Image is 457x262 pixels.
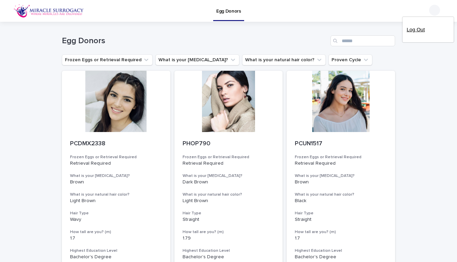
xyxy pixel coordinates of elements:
[183,192,275,197] h3: What is your natural hair color?
[295,154,387,160] h3: Frozen Eggs or Retrieval Required
[295,161,387,166] p: Retrieval Required
[183,211,275,216] h3: Hair Type
[407,24,450,35] a: Log Out
[183,217,275,223] p: Straight
[183,198,275,204] p: Light Brown
[70,254,162,260] p: Bachelor's Degree
[70,154,162,160] h3: Frozen Eggs or Retrieval Required
[295,248,387,253] h3: Highest Education Level
[183,140,275,148] p: PHOP790
[155,54,239,65] button: What is your eye color?
[295,217,387,223] p: Straight
[295,192,387,197] h3: What is your natural hair color?
[295,173,387,179] h3: What is your [MEDICAL_DATA]?
[183,229,275,235] h3: How tall are you? (m)
[183,235,275,241] p: 1.79
[70,173,162,179] h3: What is your [MEDICAL_DATA]?
[183,254,275,260] p: Bachelor's Degree
[62,54,153,65] button: Frozen Eggs or Retrieval Required
[70,198,162,204] p: Light Brown
[183,179,275,185] p: Dark Brown
[70,140,162,148] p: PCDMX2338
[295,211,387,216] h3: Hair Type
[183,248,275,253] h3: Highest Education Level
[70,161,162,166] p: Retrieval Required
[70,248,162,253] h3: Highest Education Level
[295,229,387,235] h3: How tall are you? (m)
[62,36,328,46] h1: Egg Donors
[295,254,387,260] p: Bachelor's Degree
[70,235,162,241] p: 1.7
[183,161,275,166] p: Retrieval Required
[70,211,162,216] h3: Hair Type
[183,173,275,179] h3: What is your [MEDICAL_DATA]?
[295,235,387,241] p: 1.7
[70,179,162,185] p: Brown
[242,54,326,65] button: What is your natural hair color?
[295,179,387,185] p: Brown
[295,198,387,204] p: Black
[70,192,162,197] h3: What is your natural hair color?
[331,35,395,46] input: Search
[183,154,275,160] h3: Frozen Eggs or Retrieval Required
[70,229,162,235] h3: How tall are you? (m)
[295,140,387,148] p: PCUN1517
[328,54,372,65] button: Proven Cycle
[70,217,162,223] p: Wavy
